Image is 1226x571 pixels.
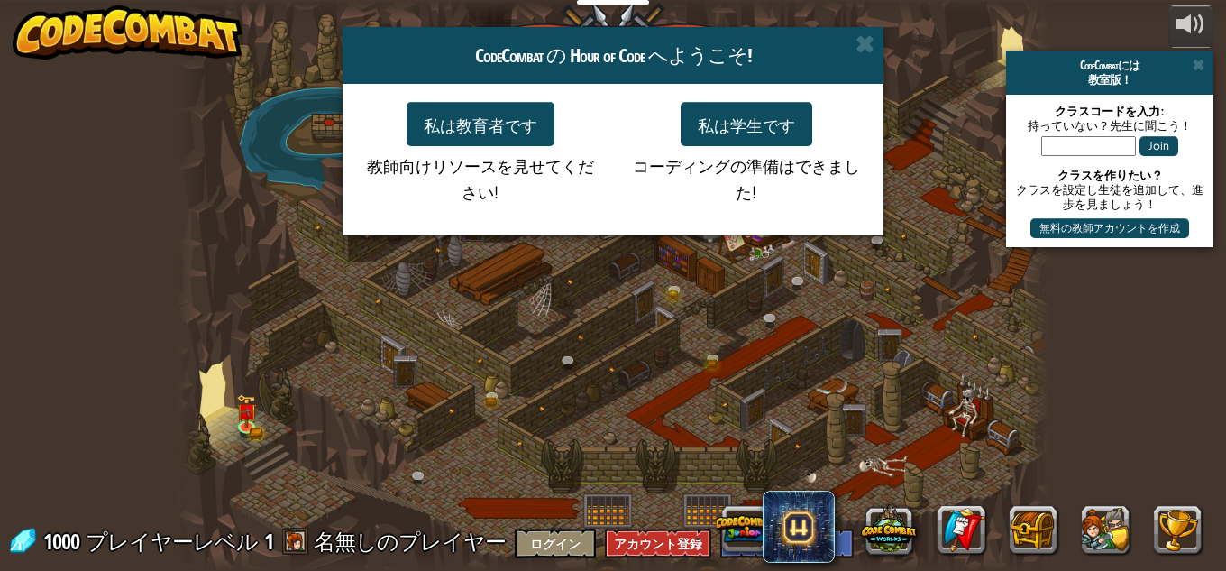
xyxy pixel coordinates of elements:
button: 私は学生です [681,102,812,146]
font: 私は教育者です [424,115,537,135]
font: 教師向けリソースを見せてください! [367,155,594,202]
button: 私は教育者です [407,102,554,146]
font: コーディングの準備はできました! [633,155,860,202]
font: 私は学生です [698,115,795,135]
font: CodeCombat の Hour of Code へようこそ! [475,41,752,69]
